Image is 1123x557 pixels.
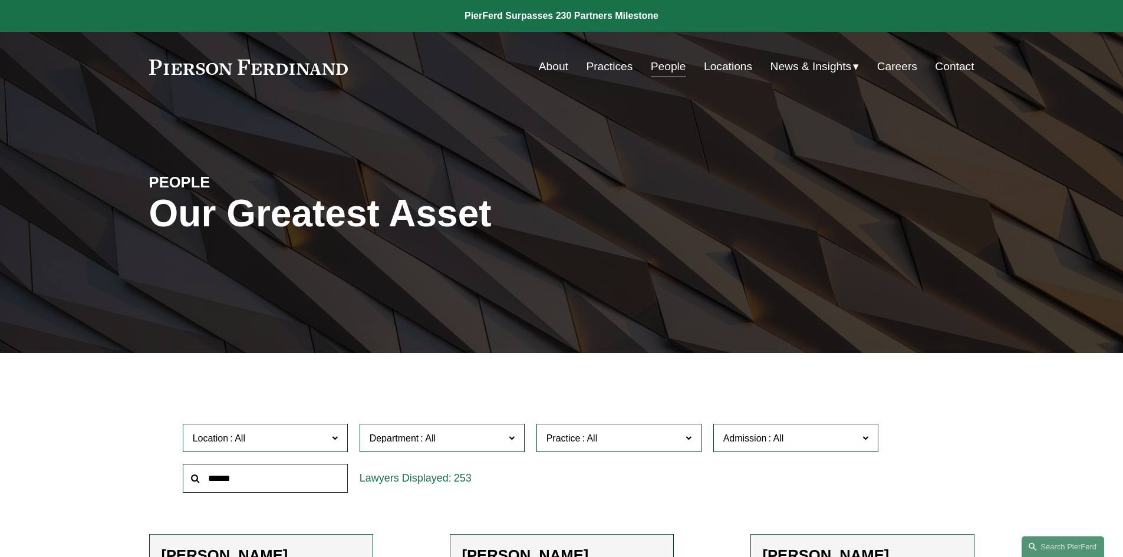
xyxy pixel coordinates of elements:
h1: Our Greatest Asset [149,192,699,235]
a: folder dropdown [770,55,859,78]
span: Admission [723,433,767,443]
a: Search this site [1022,536,1104,557]
span: Department [370,433,419,443]
a: Careers [877,55,917,78]
a: Contact [935,55,974,78]
span: Practice [546,433,581,443]
h4: PEOPLE [149,173,355,192]
span: News & Insights [770,57,852,77]
span: Location [193,433,229,443]
a: People [651,55,686,78]
a: About [539,55,568,78]
a: Locations [704,55,752,78]
a: Practices [586,55,633,78]
span: 253 [454,472,472,484]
